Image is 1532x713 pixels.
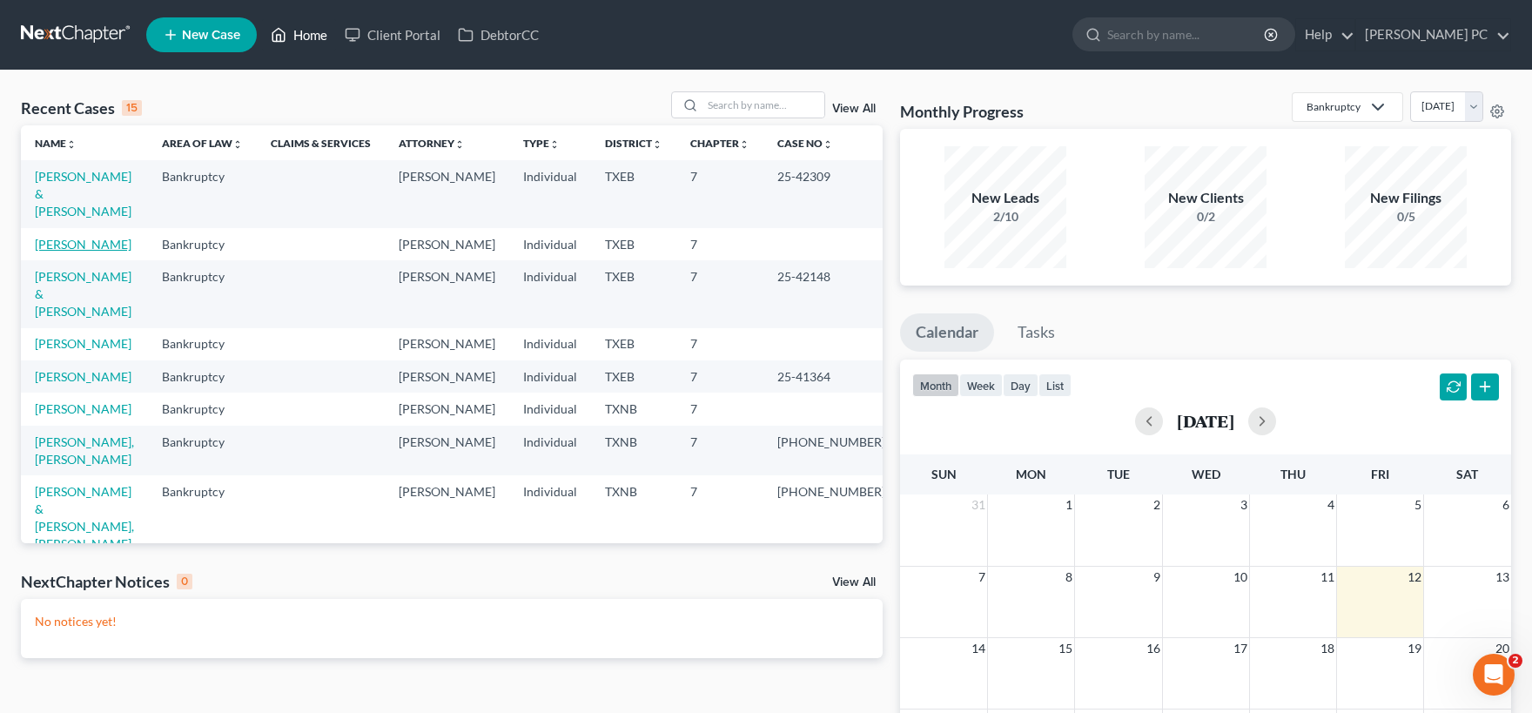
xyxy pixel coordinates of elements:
span: 31 [970,494,987,515]
span: 13 [1494,567,1511,588]
td: Bankruptcy [148,360,257,393]
td: TXNB [591,426,676,475]
td: Bankruptcy [148,160,257,227]
td: TXEB [591,160,676,227]
td: Bankruptcy [148,328,257,360]
span: 11 [1319,567,1336,588]
div: Recent Cases [21,98,142,118]
td: TXEB [591,260,676,327]
td: 25-41364 [763,360,899,393]
span: Tue [1107,467,1130,481]
td: Individual [509,393,591,425]
i: unfold_more [232,139,243,150]
span: 10 [1232,567,1249,588]
td: [PERSON_NAME] [385,360,509,393]
span: 16 [1145,638,1162,659]
input: Search by name... [1107,18,1267,50]
td: 7 [676,393,763,425]
a: Client Portal [336,19,449,50]
span: 9 [1152,567,1162,588]
a: [PERSON_NAME] [35,237,131,252]
span: Sat [1456,467,1478,481]
th: Claims & Services [257,125,385,160]
span: 4 [1326,494,1336,515]
span: 17 [1232,638,1249,659]
td: 7 [676,475,763,560]
td: Bankruptcy [148,475,257,560]
td: 7 [676,260,763,327]
td: 7 [676,328,763,360]
td: [PERSON_NAME] [385,260,509,327]
td: 25-42309 [763,160,899,227]
a: Typeunfold_more [523,137,560,150]
span: Wed [1192,467,1220,481]
a: [PERSON_NAME] [35,401,131,416]
td: [PERSON_NAME] [385,160,509,227]
div: 2/10 [944,208,1066,225]
td: Bankruptcy [148,228,257,260]
a: View All [832,103,876,115]
span: 14 [970,638,987,659]
td: TXEB [591,228,676,260]
td: [PHONE_NUMBER] [763,426,899,475]
a: Districtunfold_more [605,137,662,150]
div: 0/5 [1345,208,1467,225]
span: 8 [1064,567,1074,588]
td: TXNB [591,475,676,560]
div: 0 [177,574,192,589]
i: unfold_more [549,139,560,150]
span: New Case [182,29,240,42]
a: View All [832,576,876,589]
td: [PERSON_NAME] [385,475,509,560]
a: Area of Lawunfold_more [162,137,243,150]
td: TXNB [591,393,676,425]
a: Case Nounfold_more [777,137,833,150]
td: [PERSON_NAME] [385,426,509,475]
a: Nameunfold_more [35,137,77,150]
span: 18 [1319,638,1336,659]
td: 7 [676,228,763,260]
input: Search by name... [702,92,824,118]
td: [PERSON_NAME] [385,228,509,260]
a: [PERSON_NAME], [PERSON_NAME] [35,434,134,467]
button: day [1003,373,1038,397]
a: Help [1296,19,1354,50]
td: Individual [509,328,591,360]
a: Chapterunfold_more [690,137,749,150]
div: New Clients [1145,188,1267,208]
div: NextChapter Notices [21,571,192,592]
a: [PERSON_NAME] & [PERSON_NAME], [PERSON_NAME] [35,484,134,551]
a: [PERSON_NAME] PC [1356,19,1510,50]
span: 15 [1057,638,1074,659]
td: Individual [509,228,591,260]
span: 7 [977,567,987,588]
td: Individual [509,426,591,475]
h3: Monthly Progress [900,101,1024,122]
td: [PERSON_NAME] [385,393,509,425]
div: New Filings [1345,188,1467,208]
span: 20 [1494,638,1511,659]
td: Bankruptcy [148,260,257,327]
i: unfold_more [454,139,465,150]
a: Attorneyunfold_more [399,137,465,150]
p: No notices yet! [35,613,869,630]
td: [PERSON_NAME] [385,328,509,360]
span: 6 [1501,494,1511,515]
td: TXEB [591,360,676,393]
i: unfold_more [66,139,77,150]
h2: [DATE] [1177,412,1234,430]
a: [PERSON_NAME] & [PERSON_NAME] [35,169,131,219]
a: [PERSON_NAME] & [PERSON_NAME] [35,269,131,319]
td: [PHONE_NUMBER] [763,475,899,560]
a: [PERSON_NAME] [35,336,131,351]
div: Bankruptcy [1307,99,1361,114]
span: 12 [1406,567,1423,588]
iframe: Intercom live chat [1473,654,1515,696]
i: unfold_more [739,139,749,150]
td: Individual [509,475,591,560]
span: Sun [931,467,957,481]
span: 19 [1406,638,1423,659]
td: 25-42148 [763,260,899,327]
td: Bankruptcy [148,426,257,475]
td: Bankruptcy [148,393,257,425]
